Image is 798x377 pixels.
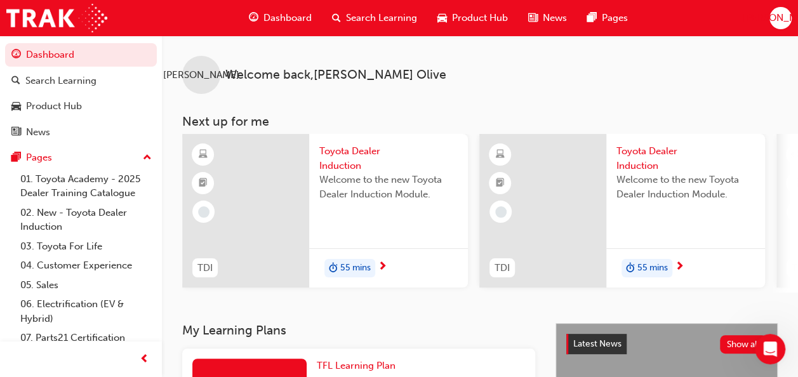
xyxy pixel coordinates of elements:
[329,260,338,277] span: duration-icon
[197,261,213,275] span: TDI
[322,5,427,31] a: search-iconSearch Learning
[496,175,505,192] span: booktick-icon
[182,134,468,288] a: TDIToyota Dealer InductionWelcome to the new Toyota Dealer Induction Module.duration-icon55 mins
[15,275,157,295] a: 05. Sales
[528,10,538,26] span: news-icon
[319,144,458,173] span: Toyota Dealer Induction
[199,175,208,192] span: booktick-icon
[378,261,387,273] span: next-icon
[346,11,417,25] span: Search Learning
[317,359,401,373] a: TFL Learning Plan
[427,5,518,31] a: car-iconProduct Hub
[26,125,50,140] div: News
[616,173,755,201] span: Welcome to the new Toyota Dealer Induction Module.
[15,203,157,237] a: 02. New - Toyota Dealer Induction
[577,5,638,31] a: pages-iconPages
[332,10,341,26] span: search-icon
[143,150,152,166] span: up-icon
[340,261,371,275] span: 55 mins
[637,261,668,275] span: 55 mins
[452,11,508,25] span: Product Hub
[6,4,107,32] img: Trak
[26,99,82,114] div: Product Hub
[26,150,52,165] div: Pages
[15,256,157,275] a: 04. Customer Experience
[626,260,635,277] span: duration-icon
[543,11,567,25] span: News
[11,101,21,112] span: car-icon
[182,323,535,338] h3: My Learning Plans
[140,352,149,367] span: prev-icon
[198,206,209,218] span: learningRecordVerb_NONE-icon
[720,335,768,354] button: Show all
[11,127,21,138] span: news-icon
[11,76,20,87] span: search-icon
[5,146,157,169] button: Pages
[495,261,510,275] span: TDI
[5,121,157,144] a: News
[162,114,798,129] h3: Next up for me
[479,134,765,288] a: TDIToyota Dealer InductionWelcome to the new Toyota Dealer Induction Module.duration-icon55 mins
[602,11,628,25] span: Pages
[573,338,622,349] span: Latest News
[239,5,322,31] a: guage-iconDashboard
[163,68,239,83] span: [PERSON_NAME]
[616,144,755,173] span: Toyota Dealer Induction
[5,41,157,146] button: DashboardSearch LearningProduct HubNews
[263,11,312,25] span: Dashboard
[15,237,157,256] a: 03. Toyota For Life
[199,147,208,163] span: learningResourceType_ELEARNING-icon
[496,147,505,163] span: learningResourceType_ELEARNING-icon
[249,10,258,26] span: guage-icon
[675,261,684,273] span: next-icon
[437,10,447,26] span: car-icon
[319,173,458,201] span: Welcome to the new Toyota Dealer Induction Module.
[587,10,597,26] span: pages-icon
[5,43,157,67] a: Dashboard
[11,50,21,61] span: guage-icon
[769,7,792,29] button: [PERSON_NAME]
[5,69,157,93] a: Search Learning
[755,334,785,364] iframe: Intercom live chat
[5,95,157,118] a: Product Hub
[11,152,21,164] span: pages-icon
[495,206,507,218] span: learningRecordVerb_NONE-icon
[518,5,577,31] a: news-iconNews
[317,360,396,371] span: TFL Learning Plan
[225,68,446,83] span: Welcome back , [PERSON_NAME] Olive
[15,169,157,203] a: 01. Toyota Academy - 2025 Dealer Training Catalogue
[15,294,157,328] a: 06. Electrification (EV & Hybrid)
[15,328,157,348] a: 07. Parts21 Certification
[566,334,767,354] a: Latest NewsShow all
[25,74,96,88] div: Search Learning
